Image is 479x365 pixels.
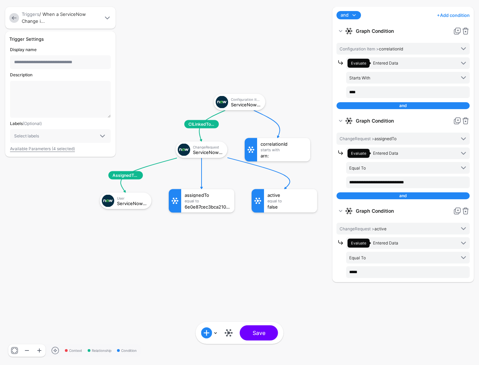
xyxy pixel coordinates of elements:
span: Starts With [349,75,370,80]
span: active [340,226,387,231]
div: false [267,204,314,209]
span: Evaluate [351,241,366,246]
span: Configuration Item > [340,46,379,51]
span: Condition [117,348,137,353]
div: and [336,102,470,109]
span: Entered Data [373,151,398,156]
div: ChangeRequest [193,145,223,149]
strong: Graph Condition [356,25,450,37]
span: Evaluate [351,61,366,66]
div: Equal To [185,199,231,203]
div: and [336,192,470,199]
div: correlationId [261,142,307,146]
img: svg+xml;base64,PHN2ZyB3aWR0aD0iNjQiIGhlaWdodD0iNjQiIHZpZXdCb3g9IjAgMCA2NCA2NCIgZmlsbD0ibm9uZSIgeG... [178,144,190,156]
div: ServiceNowConfigurationItem [231,102,261,107]
span: Equal To [349,165,366,171]
span: correlationId [340,46,403,51]
span: assignedTo [340,136,397,141]
strong: Graph Condition [356,115,450,127]
a: Available Parameters (4 selected) [10,146,75,151]
span: Relationship [88,348,111,353]
a: Add condition [437,10,470,21]
label: Display name [10,47,37,52]
a: Triggers [22,11,39,17]
span: Entered Data [373,60,398,66]
span: CILinkedToChange [184,120,219,128]
button: Save [240,325,278,340]
span: Evaluate [351,151,366,156]
span: and [341,12,349,19]
div: Trigger Settings [7,36,114,42]
span: ChangeRequest > [340,226,374,231]
div: 6e0e87cec3bca2103e3f7fd9d00131a2 [185,204,231,209]
span: Equal To [349,255,366,260]
div: Equal To [267,199,314,203]
div: Configuration Item [231,97,261,101]
label: Description [10,72,32,78]
img: svg+xml;base64,PHN2ZyB3aWR0aD0iNjQiIGhlaWdodD0iNjQiIHZpZXdCb3g9IjAgMCA2NCA2NCIgZmlsbD0ibm9uZSIgeG... [216,96,228,108]
span: Entered Data [373,240,398,246]
div: / When a ServiceNow Change i... [20,11,102,25]
div: active [267,193,314,198]
span: Context [65,348,82,353]
strong: Graph Condition [356,205,450,217]
span: (Optional) [23,121,42,126]
span: Select labels [14,133,39,138]
span: ChangeRequest > [340,136,374,141]
label: Labels [10,121,42,126]
div: ServiceNowChangeRequest [193,150,223,154]
span: + [437,12,440,18]
div: assignedTo [185,193,231,198]
div: Starts With [261,148,307,152]
div: arn: [261,153,307,158]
